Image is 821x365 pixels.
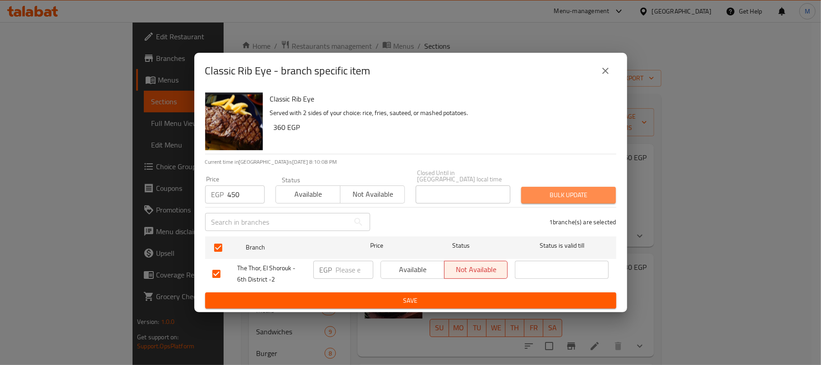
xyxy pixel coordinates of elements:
button: close [595,60,616,82]
input: Please enter price [336,261,373,279]
h6: Classic Rib Eye [270,92,609,105]
button: Bulk update [521,187,616,203]
span: Price [347,240,407,251]
h6: 360 EGP [274,121,609,134]
p: Current time in [GEOGRAPHIC_DATA] is [DATE] 8:10:08 PM [205,158,616,166]
span: Available [280,188,337,201]
button: Save [205,292,616,309]
button: Not available [340,185,405,203]
span: Save [212,295,609,306]
p: EGP [320,264,332,275]
p: Served with 2 sides of your choice: rice, fries, sauteed, or mashed potatoes. [270,107,609,119]
span: The Thor, El Shorouk - 6th District -2 [238,263,306,285]
input: Search in branches [205,213,349,231]
input: Please enter price [228,185,265,203]
span: Branch [246,242,339,253]
p: EGP [211,189,224,200]
button: Available [275,185,340,203]
button: Not available [444,261,508,279]
span: Available [385,263,441,276]
p: 1 branche(s) are selected [549,217,616,226]
img: Classic Rib Eye [205,92,263,150]
span: Not available [344,188,401,201]
span: Status is valid till [515,240,609,251]
span: Status [414,240,508,251]
span: Bulk update [528,189,609,201]
span: Not available [448,263,505,276]
button: Available [381,261,445,279]
h2: Classic Rib Eye - branch specific item [205,64,371,78]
